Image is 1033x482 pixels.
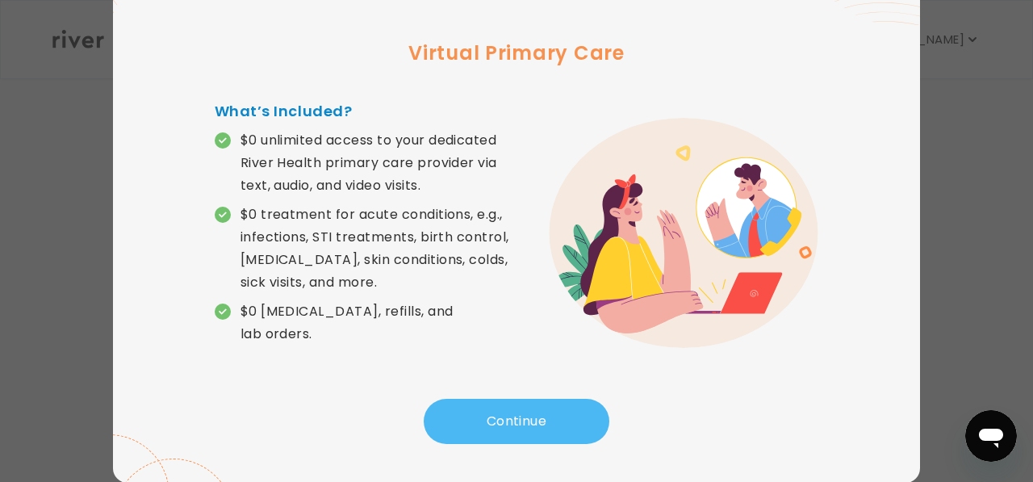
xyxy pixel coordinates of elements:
[965,410,1017,462] iframe: Button to launch messaging window, conversation in progress
[215,100,516,123] h4: What’s Included?
[549,118,818,348] img: error graphic
[240,129,516,197] p: $0 unlimited access to your dedicated River Health primary care provider via text, audio, and vid...
[240,203,516,294] p: $0 treatment for acute conditions, e.g., infections, STI treatments, birth control, [MEDICAL_DATA...
[139,39,894,68] h3: Virtual Primary Care
[424,399,609,444] button: Continue
[240,300,516,346] p: $0 [MEDICAL_DATA], refills, and lab orders.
